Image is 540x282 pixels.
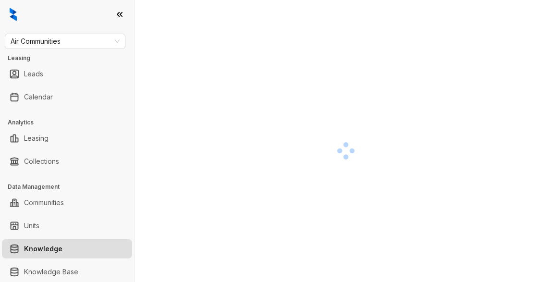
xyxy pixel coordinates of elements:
li: Collections [2,152,132,171]
a: Knowledge Base [24,262,78,282]
li: Communities [2,193,132,212]
img: logo [10,8,17,21]
a: Collections [24,152,59,171]
a: Leasing [24,129,49,148]
li: Leads [2,64,132,84]
h3: Leasing [8,54,134,62]
li: Leasing [2,129,132,148]
li: Knowledge [2,239,132,258]
a: Calendar [24,87,53,107]
li: Knowledge Base [2,262,132,282]
a: Leads [24,64,43,84]
a: Communities [24,193,64,212]
h3: Analytics [8,118,134,127]
h3: Data Management [8,183,134,191]
a: Units [24,216,39,235]
span: Air Communities [11,34,120,49]
li: Calendar [2,87,132,107]
li: Units [2,216,132,235]
a: Knowledge [24,239,62,258]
